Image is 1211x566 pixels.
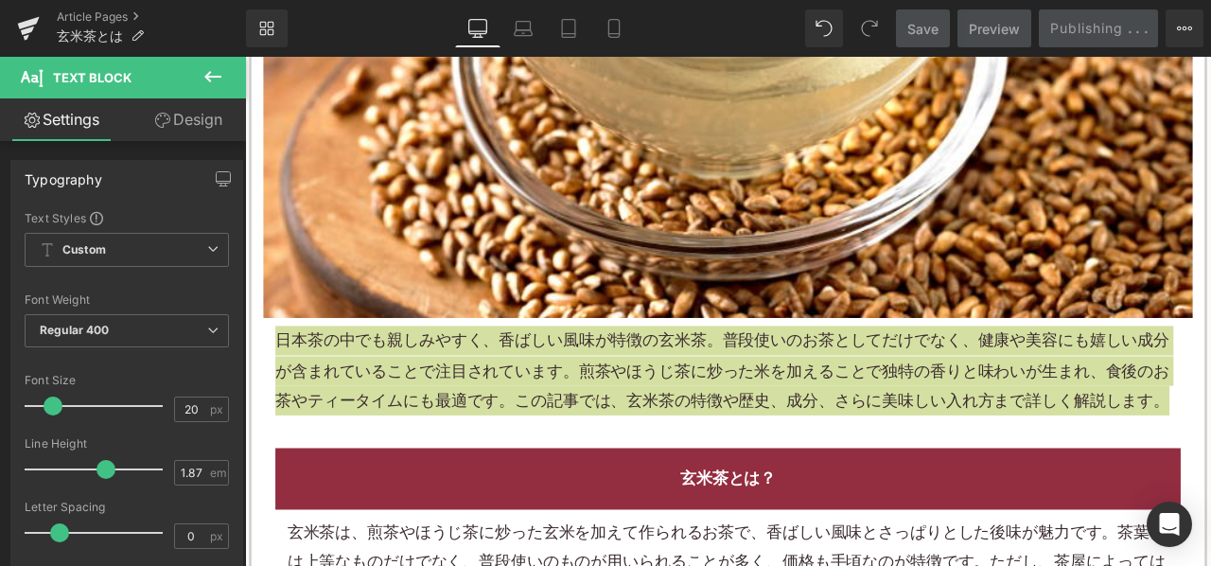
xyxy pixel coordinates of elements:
p: 日本茶の中でも親しみやすく、香ばしい風味が特徴の玄米茶。普段使いのお茶としてだけでなく、健康や美容にも嬉しい成分が含まれていることで注目されています。煎茶やほうじ茶に炒った米を加えることで独特の... [36,319,1109,425]
a: Article Pages [57,9,246,25]
div: Text Styles [25,210,229,225]
button: Undo [805,9,843,47]
b: Regular 400 [40,323,110,337]
span: Preview [969,19,1020,39]
span: 玄米茶とは [57,28,123,44]
div: Font Weight [25,293,229,307]
button: Redo [851,9,888,47]
a: Tablet [546,9,591,47]
a: Desktop [455,9,500,47]
span: px [210,403,226,416]
div: Open Intercom Messenger [1147,502,1192,547]
a: Preview [957,9,1031,47]
div: Letter Spacing [25,501,229,514]
span: Text Block [53,70,132,85]
b: Custom [62,242,106,258]
a: Mobile [591,9,637,47]
a: New Library [246,9,288,47]
div: Font Size [25,374,229,387]
div: Line Height [25,437,229,451]
span: Save [907,19,939,39]
a: Design [127,98,250,141]
div: Typography [25,161,102,187]
span: px [210,530,226,542]
button: More [1166,9,1203,47]
span: em [210,467,226,479]
a: Laptop [500,9,546,47]
h2: 玄米茶とは？ [50,483,1095,518]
